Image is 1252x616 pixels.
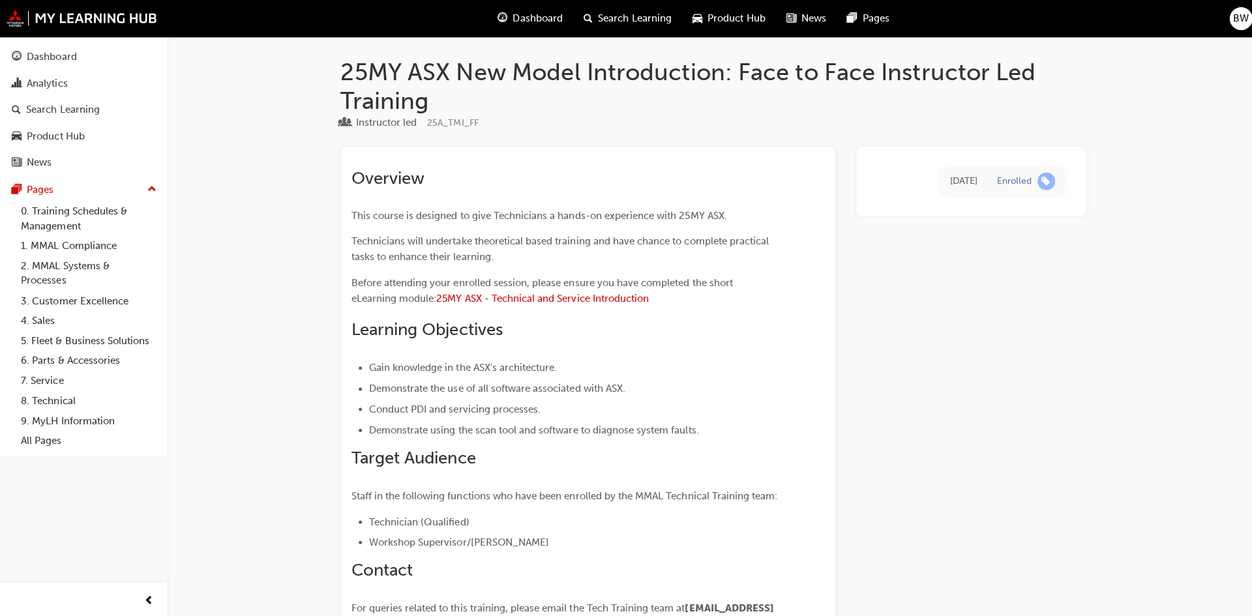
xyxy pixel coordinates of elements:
span: Product Hub [704,11,761,26]
span: guage-icon [12,51,22,63]
span: news-icon [782,10,792,27]
h1: 25MY ASX New Model Introduction: Face to Face Instructor Led Training [339,57,1080,114]
span: Demonstrate the use of all software associated with ASX. [367,381,622,392]
div: Type [339,114,415,130]
span: Dashboard [510,11,559,26]
span: This course is designed to give Technicians a hands-on experience with 25MY ASX. [350,209,723,220]
a: 3. Customer Excellence [16,289,161,310]
span: up-icon [147,180,156,197]
span: Search Learning [595,11,668,26]
a: pages-iconPages [832,5,895,32]
a: Analytics [5,71,161,95]
button: DashboardAnalyticsSearch LearningProduct HubNews [5,42,161,177]
span: Technician (Qualified) [367,513,467,525]
span: Conduct PDI and servicing processes. [367,401,538,413]
span: car-icon [12,130,22,142]
span: Learning Objectives [350,317,500,338]
div: Product Hub [27,128,84,143]
a: 1. MMAL Compliance [16,235,161,255]
a: Search Learning [5,97,161,121]
span: Learning resource code [425,117,476,128]
a: 6. Parts & Accessories [16,349,161,369]
a: news-iconNews [771,5,832,32]
button: Pages [5,177,161,201]
span: Gain knowledge in the ASX's architecture. [367,360,554,372]
span: Before attending your enrolled session, please ensure you have completed the short eLearning module: [350,275,732,302]
a: 25MY ASX - Technical and Service Introduction [434,291,646,302]
a: Product Hub [5,124,161,148]
a: 0. Training Schedules & Management [16,200,161,235]
span: car-icon [689,10,698,27]
span: pages-icon [12,183,22,195]
span: Pages [857,11,884,26]
a: 8. Technical [16,389,161,409]
a: car-iconProduct Hub [678,5,771,32]
span: learningRecordVerb_ENROLL-icon [1032,171,1049,189]
div: Analytics [27,76,67,91]
span: news-icon [12,156,22,168]
span: Workshop Supervisor/[PERSON_NAME] [367,533,546,545]
span: Technicians will undertake theoretical based training and have chance to complete practical tasks... [350,234,768,261]
a: 4. Sales [16,309,161,329]
a: 5. Fleet & Business Solutions [16,329,161,349]
div: Mon Sep 01 2025 16:01:18 GMT+1000 (Australian Eastern Standard Time) [945,173,972,188]
a: Dashboard [5,44,161,68]
a: 7. Service [16,369,161,389]
span: chart-icon [12,78,22,89]
img: mmal [7,10,156,27]
div: Pages [27,181,53,196]
span: Staff in the following functions who have been enrolled by the MMAL Technical Training team: [350,488,773,499]
span: guage-icon [495,10,505,27]
div: News [27,154,52,169]
span: Target Audience [350,445,473,465]
div: Instructor led [354,115,415,130]
span: Overview [350,167,423,187]
a: search-iconSearch Learning [570,5,678,32]
span: News [797,11,822,26]
span: pages-icon [842,10,852,27]
span: For queries related to this training, please email the Tech Training team at [350,599,681,611]
div: Dashboard [27,49,76,64]
a: 2. MMAL Systems & Processes [16,255,161,289]
a: All Pages [16,428,161,448]
a: News [5,150,161,174]
button: BW [1223,7,1245,30]
span: search-icon [580,10,589,27]
a: 9. MyLH Information [16,409,161,429]
div: Enrolled [992,174,1026,186]
span: BW [1227,11,1242,26]
span: Demonstrate using the scan tool and software to diagnose system faults. [367,422,695,433]
span: search-icon [12,104,21,115]
span: prev-icon [143,590,153,606]
div: Search Learning [26,102,99,117]
span: learningResourceType_INSTRUCTOR_LED-icon [339,117,349,128]
span: Contact [350,557,411,577]
a: guage-iconDashboard [484,5,570,32]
